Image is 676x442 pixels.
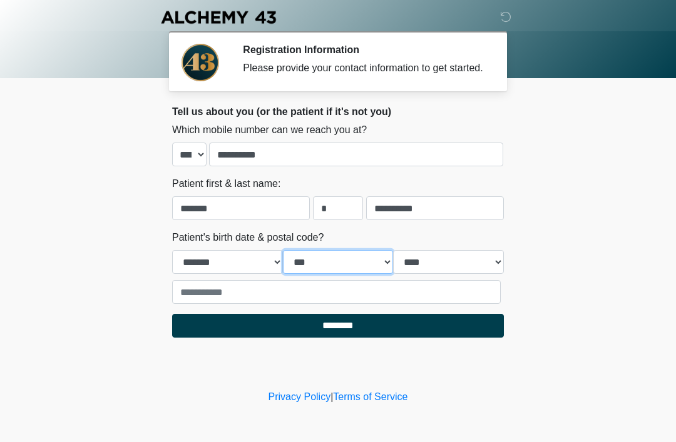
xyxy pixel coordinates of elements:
[182,44,219,81] img: Agent Avatar
[172,106,504,118] h2: Tell us about you (or the patient if it's not you)
[160,9,277,25] img: Alchemy 43 Logo
[269,391,331,402] a: Privacy Policy
[172,123,367,138] label: Which mobile number can we reach you at?
[243,44,485,56] h2: Registration Information
[333,391,407,402] a: Terms of Service
[172,230,324,245] label: Patient's birth date & postal code?
[330,391,333,402] a: |
[243,61,485,76] div: Please provide your contact information to get started.
[172,176,280,191] label: Patient first & last name:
